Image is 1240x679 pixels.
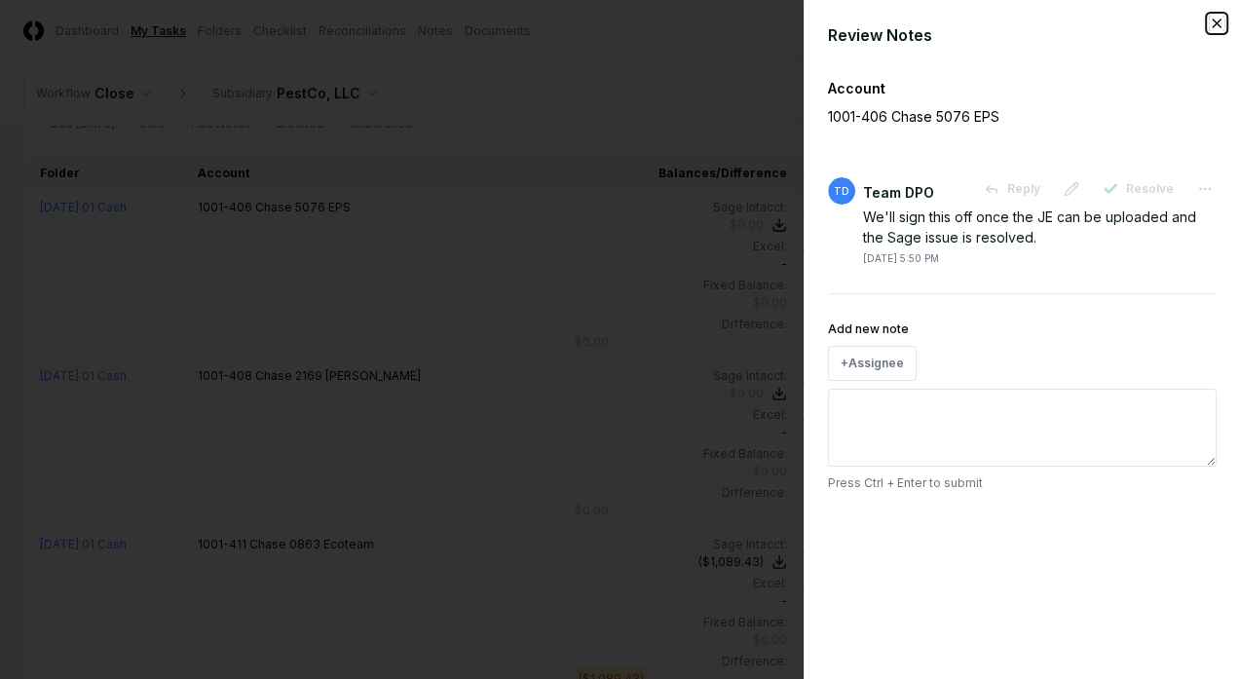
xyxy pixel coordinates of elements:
[828,23,1217,47] div: Review Notes
[863,182,934,203] div: Team DPO
[863,251,939,266] div: [DATE] 5:50 PM
[1091,171,1185,207] button: Resolve
[834,184,849,199] span: TD
[828,106,1149,127] p: 1001-406 Chase 5076 EPS
[1126,180,1174,198] span: Resolve
[828,346,917,381] button: +Assignee
[828,321,909,336] label: Add new note
[972,171,1052,207] button: Reply
[828,78,1217,98] div: Account
[828,474,1217,492] p: Press Ctrl + Enter to submit
[863,207,1217,247] div: We'll sign this off once the JE can be uploaded and the Sage issue is resolved.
